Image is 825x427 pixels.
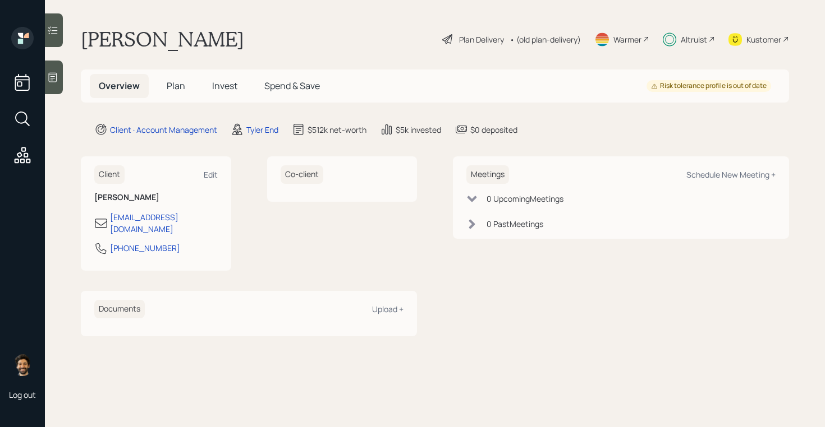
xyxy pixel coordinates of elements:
div: $0 deposited [470,124,517,136]
div: Tyler End [246,124,278,136]
span: Spend & Save [264,80,320,92]
div: 0 Upcoming Meeting s [487,193,563,205]
div: Schedule New Meeting + [686,169,776,180]
div: Altruist [681,34,707,45]
h6: [PERSON_NAME] [94,193,218,202]
div: 0 Past Meeting s [487,218,543,230]
h6: Meetings [466,165,509,184]
div: • (old plan-delivery) [510,34,581,45]
div: $5k invested [396,124,441,136]
h1: [PERSON_NAME] [81,27,244,52]
h6: Documents [94,300,145,318]
div: Warmer [613,34,641,45]
div: Edit [204,169,218,180]
div: [PHONE_NUMBER] [110,242,180,254]
h6: Co-client [281,165,323,184]
div: Client · Account Management [110,124,217,136]
div: Log out [9,389,36,400]
div: Plan Delivery [459,34,504,45]
div: Kustomer [746,34,781,45]
div: [EMAIL_ADDRESS][DOMAIN_NAME] [110,211,218,235]
div: $512k net-worth [308,124,366,136]
div: Risk tolerance profile is out of date [651,81,767,91]
span: Invest [212,80,237,92]
span: Overview [99,80,140,92]
h6: Client [94,165,125,184]
img: eric-schwartz-headshot.png [11,354,34,376]
div: Upload + [372,304,404,314]
span: Plan [167,80,185,92]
